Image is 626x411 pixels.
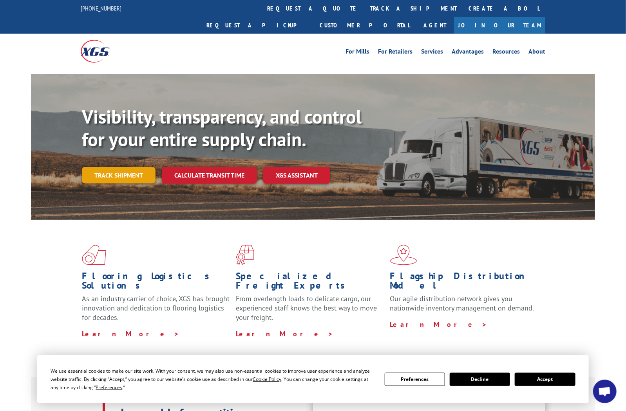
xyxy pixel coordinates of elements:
[253,376,281,382] span: Cookie Policy
[452,48,484,57] a: Advantages
[416,17,454,34] a: Agent
[236,271,384,294] h1: Specialized Freight Experts
[201,17,314,34] a: Request a pickup
[314,17,416,34] a: Customer Portal
[385,373,445,386] button: Preferences
[454,17,545,34] a: Join Our Team
[236,329,333,338] a: Learn More >
[82,329,179,338] a: Learn More >
[81,4,121,12] a: [PHONE_NUMBER]
[96,384,122,391] span: Preferences
[492,48,520,57] a: Resources
[421,48,443,57] a: Services
[162,167,257,184] a: Calculate transit time
[390,294,534,312] span: Our agile distribution network gives you nationwide inventory management on demand.
[390,271,538,294] h1: Flagship Distribution Model
[82,104,362,151] b: Visibility, transparency, and control for your entire supply chain.
[593,380,617,403] div: Open chat
[51,367,375,391] div: We use essential cookies to make our site work. With your consent, we may also use non-essential ...
[515,373,575,386] button: Accept
[82,271,230,294] h1: Flooring Logistics Solutions
[378,48,413,57] a: For Retailers
[37,355,589,403] div: Cookie Consent Prompt
[390,245,417,265] img: xgs-icon-flagship-distribution-model-red
[390,320,488,329] a: Learn More >
[82,245,106,265] img: xgs-icon-total-supply-chain-intelligence-red
[346,48,369,57] a: For Mills
[528,48,545,57] a: About
[236,294,384,329] p: From overlength loads to delicate cargo, our experienced staff knows the best way to move your fr...
[82,294,230,322] span: As an industry carrier of choice, XGS has brought innovation and dedication to flooring logistics...
[263,167,330,184] a: XGS ASSISTANT
[450,373,510,386] button: Decline
[236,245,254,265] img: xgs-icon-focused-on-flooring-red
[82,167,156,183] a: Track shipment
